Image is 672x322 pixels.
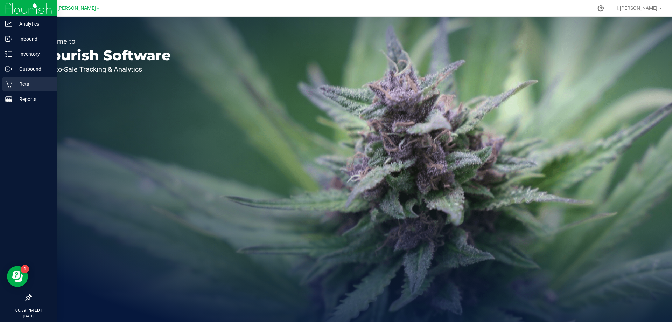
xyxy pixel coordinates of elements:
[12,50,54,58] p: Inventory
[3,307,54,314] p: 06:39 PM EDT
[5,81,12,88] inline-svg: Retail
[38,38,171,45] p: Welcome to
[5,66,12,73] inline-svg: Outbound
[3,314,54,319] p: [DATE]
[12,80,54,88] p: Retail
[21,265,29,273] iframe: Resource center unread badge
[38,66,171,73] p: Seed-to-Sale Tracking & Analytics
[596,5,605,12] div: Manage settings
[5,35,12,42] inline-svg: Inbound
[5,96,12,103] inline-svg: Reports
[12,65,54,73] p: Outbound
[5,20,12,27] inline-svg: Analytics
[12,95,54,103] p: Reports
[12,35,54,43] p: Inbound
[44,5,96,11] span: GA1 - [PERSON_NAME]
[613,5,659,11] span: Hi, [PERSON_NAME]!
[38,48,171,62] p: Flourish Software
[5,50,12,57] inline-svg: Inventory
[12,20,54,28] p: Analytics
[7,266,28,287] iframe: Resource center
